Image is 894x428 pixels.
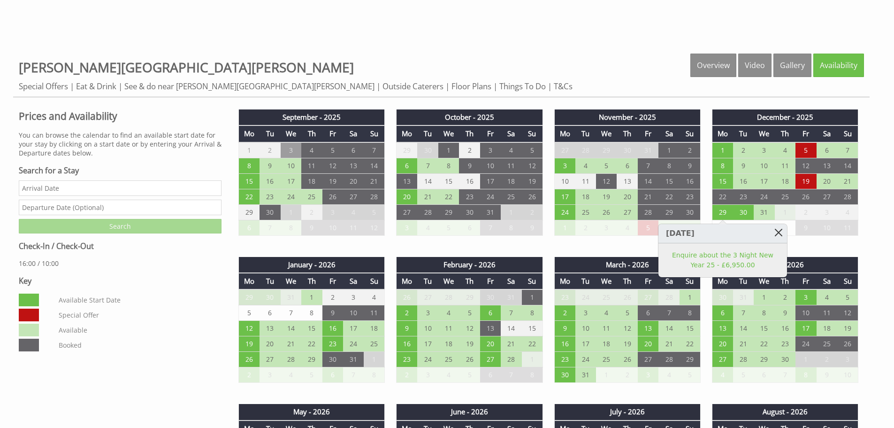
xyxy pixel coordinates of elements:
td: 28 [417,204,438,220]
td: 31 [480,204,501,220]
th: September - 2025 [239,109,385,125]
td: 6 [617,158,637,173]
td: 7 [480,220,501,235]
td: 7 [837,142,858,158]
td: 1 [712,142,733,158]
th: Mo [397,273,417,289]
td: 22 [438,189,459,204]
th: We [281,273,301,289]
td: 19 [596,189,617,204]
th: We [596,125,617,142]
th: Fr [638,125,658,142]
td: 28 [438,289,459,305]
td: 16 [260,173,280,189]
p: You can browse the calendar to find an available start date for your stay by clicking on a start ... [19,131,222,157]
td: 23 [260,189,280,204]
td: 23 [554,289,575,305]
td: 28 [575,142,596,158]
td: 1 [281,204,301,220]
th: Mo [239,273,260,289]
td: 11 [575,173,596,189]
td: 5 [459,305,480,321]
h3: Search for a Stay [19,165,222,176]
td: 14 [417,173,438,189]
input: Search [19,219,222,233]
td: 5 [522,142,543,158]
td: 8 [775,220,795,235]
th: Tu [417,273,438,289]
td: 29 [596,142,617,158]
td: 7 [417,158,438,173]
td: 11 [837,220,858,235]
td: 17 [754,173,774,189]
td: 15 [712,173,733,189]
th: Mo [239,125,260,142]
h3: Key [19,276,222,286]
td: 11 [301,158,322,173]
th: Fr [480,125,501,142]
td: 4 [775,142,795,158]
td: 1 [680,289,700,305]
td: 30 [680,204,700,220]
td: 31 [733,289,754,305]
th: March - 2026 [554,257,700,273]
th: Tu [575,125,596,142]
td: 8 [501,220,521,235]
th: Mo [397,125,417,142]
td: 5 [438,220,459,235]
td: 8 [712,158,733,173]
td: 10 [754,158,774,173]
td: 10 [343,305,364,321]
td: 14 [837,158,858,173]
th: We [754,125,774,142]
td: 24 [281,189,301,204]
td: 19 [795,173,816,189]
td: 30 [260,289,280,305]
td: 29 [459,289,480,305]
td: 31 [501,289,521,305]
td: 27 [397,204,417,220]
td: 12 [795,158,816,173]
td: 9 [733,158,754,173]
a: Prices and Availability [19,109,222,123]
th: Tu [260,125,280,142]
th: Mo [712,125,733,142]
td: 1 [754,289,774,305]
td: 28 [364,189,384,204]
td: 24 [575,289,596,305]
td: 4 [837,204,858,220]
td: 8 [658,158,679,173]
td: 28 [837,189,858,204]
td: 7 [260,220,280,235]
th: We [754,273,774,289]
th: Fr [638,273,658,289]
td: 30 [712,289,733,305]
td: 16 [680,173,700,189]
td: 3 [554,158,575,173]
td: 16 [733,173,754,189]
td: 5 [638,220,658,235]
a: Eat & Drink [76,81,116,92]
td: 17 [554,189,575,204]
th: December - 2025 [712,109,858,125]
th: Tu [733,125,754,142]
td: 14 [364,158,384,173]
td: 7 [754,220,774,235]
th: Fr [795,273,816,289]
td: 3 [795,289,816,305]
a: Outside Caterers [382,81,443,92]
th: Fr [322,273,343,289]
td: 26 [596,204,617,220]
td: 25 [301,189,322,204]
th: Th [775,125,795,142]
td: 6 [343,142,364,158]
td: 13 [817,158,837,173]
td: 5 [837,289,858,305]
th: Sa [501,273,521,289]
td: 27 [417,289,438,305]
td: 20 [617,189,637,204]
td: 4 [817,289,837,305]
td: 12 [596,173,617,189]
a: Things To Do [499,81,546,92]
td: 21 [364,173,384,189]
